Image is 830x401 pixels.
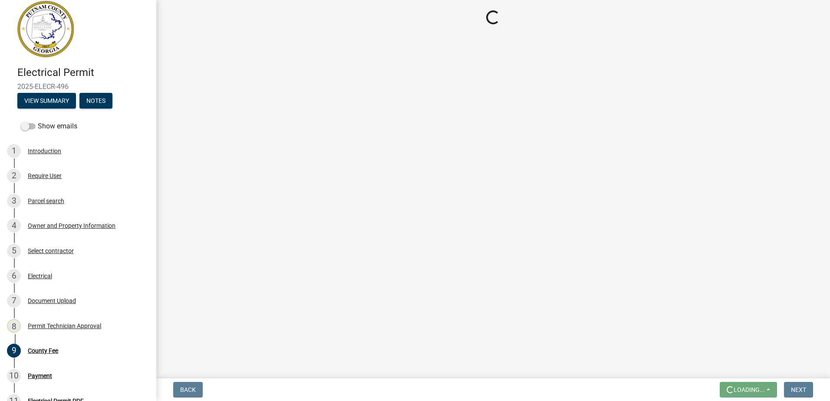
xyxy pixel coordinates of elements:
wm-modal-confirm: Notes [79,98,112,105]
div: Payment [28,373,52,379]
h4: Electrical Permit [17,66,149,79]
div: Introduction [28,148,61,154]
button: Back [173,382,203,398]
div: Require User [28,173,62,179]
span: Back [180,386,196,393]
div: 6 [7,269,21,283]
label: Show emails [21,121,77,131]
span: Next [791,386,806,393]
div: 2 [7,169,21,183]
span: 2025-ELECR-496 [17,82,139,91]
div: 3 [7,194,21,208]
div: Parcel search [28,198,64,204]
button: View Summary [17,93,76,108]
div: Owner and Property Information [28,223,115,229]
div: Electrical [28,273,52,279]
span: Loading... [734,386,765,393]
div: 1 [7,144,21,158]
button: Notes [79,93,112,108]
button: Loading... [720,382,777,398]
div: 7 [7,294,21,308]
button: Next [784,382,813,398]
div: 5 [7,244,21,258]
div: Document Upload [28,298,76,304]
div: Permit Technician Approval [28,323,101,329]
div: Select contractor [28,248,74,254]
div: 8 [7,319,21,333]
div: 4 [7,219,21,233]
div: 9 [7,344,21,358]
img: Putnam County, Georgia [17,1,74,57]
wm-modal-confirm: Summary [17,98,76,105]
div: County Fee [28,348,58,354]
div: 10 [7,369,21,383]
